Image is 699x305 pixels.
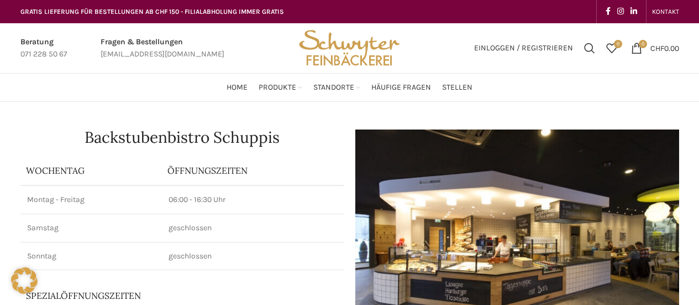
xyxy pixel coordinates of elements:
[20,130,344,145] h1: Backstubenbistro Schuppis
[650,43,664,53] span: CHF
[627,4,640,19] a: Linkedin social link
[371,76,431,99] a: Häufige Fragen
[474,44,573,52] span: Einloggen / Registrieren
[579,37,601,59] a: Suchen
[295,43,403,52] a: Site logo
[259,76,302,99] a: Produkte
[27,251,155,262] p: Sonntag
[15,76,685,99] div: Main navigation
[169,194,338,205] p: 06:00 - 16:30 Uhr
[20,8,284,15] span: GRATIS LIEFERUNG FÜR BESTELLUNGEN AB CHF 150 - FILIALABHOLUNG IMMER GRATIS
[26,164,156,177] p: Wochentag
[371,82,431,93] span: Häufige Fragen
[227,82,248,93] span: Home
[469,37,579,59] a: Einloggen / Registrieren
[20,36,67,61] a: Infobox link
[442,76,472,99] a: Stellen
[639,40,647,48] span: 0
[295,23,403,73] img: Bäckerei Schwyter
[602,4,614,19] a: Facebook social link
[101,36,224,61] a: Infobox link
[614,4,627,19] a: Instagram social link
[442,82,472,93] span: Stellen
[26,290,285,302] p: Spezialöffnungszeiten
[647,1,685,23] div: Secondary navigation
[259,82,296,93] span: Produkte
[652,1,679,23] a: KONTAKT
[601,37,623,59] a: 0
[169,251,338,262] p: geschlossen
[167,164,339,177] p: ÖFFNUNGSZEITEN
[313,82,354,93] span: Standorte
[652,8,679,15] span: KONTAKT
[27,194,155,205] p: Montag - Freitag
[626,37,685,59] a: 0 CHF0.00
[313,76,360,99] a: Standorte
[601,37,623,59] div: Meine Wunschliste
[227,76,248,99] a: Home
[614,40,622,48] span: 0
[650,43,679,53] bdi: 0.00
[169,223,338,234] p: geschlossen
[27,223,155,234] p: Samstag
